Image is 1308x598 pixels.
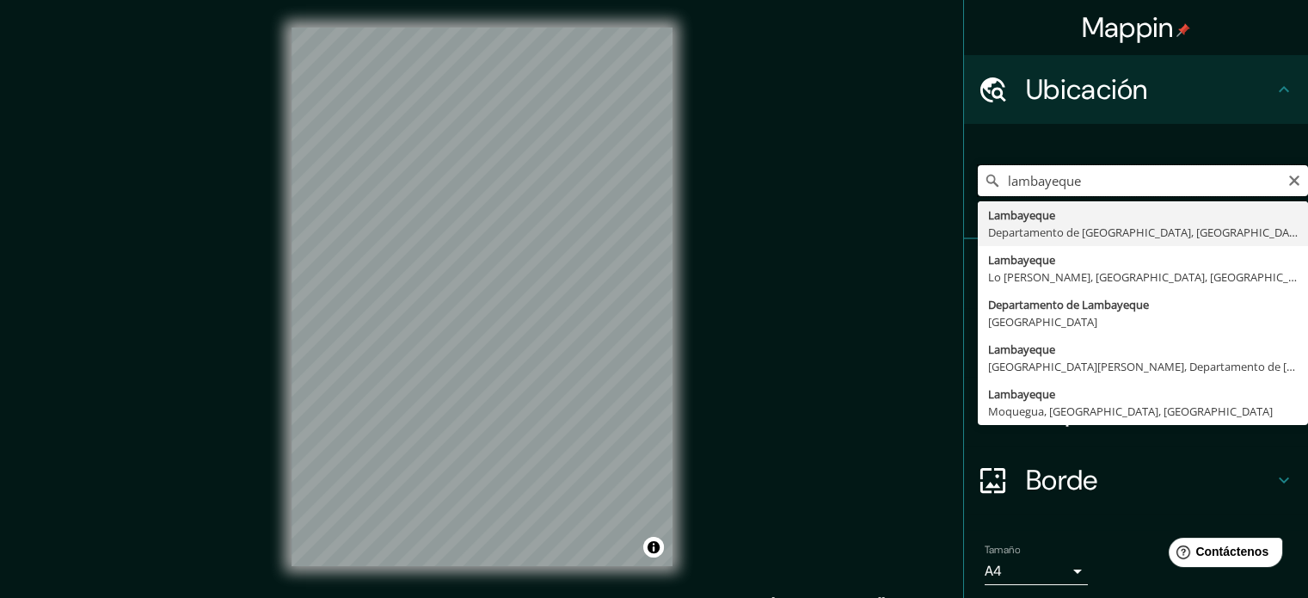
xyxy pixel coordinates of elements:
[964,55,1308,124] div: Ubicación
[1082,9,1174,46] font: Mappin
[988,252,1055,268] font: Lambayeque
[985,543,1020,557] font: Tamaño
[1026,462,1098,498] font: Borde
[643,537,664,558] button: Activar o desactivar atribución
[988,297,1149,312] font: Departamento de Lambayeque
[988,314,1097,330] font: [GEOGRAPHIC_DATA]
[1287,171,1301,188] button: Claro
[964,377,1308,446] div: Disposición
[964,446,1308,515] div: Borde
[1026,71,1148,108] font: Ubicación
[988,225,1305,240] font: Departamento de [GEOGRAPHIC_DATA], [GEOGRAPHIC_DATA]
[292,28,672,566] canvas: Mapa
[985,562,1002,580] font: A4
[1155,531,1289,579] iframe: Lanzador de widgets de ayuda
[964,308,1308,377] div: Estilo
[988,207,1055,223] font: Lambayeque
[988,404,1273,419] font: Moquegua, [GEOGRAPHIC_DATA], [GEOGRAPHIC_DATA]
[1176,23,1190,37] img: pin-icon.png
[988,342,1055,357] font: Lambayeque
[985,558,1088,585] div: A4
[978,165,1308,196] input: Elige tu ciudad o zona
[988,386,1055,402] font: Lambayeque
[964,239,1308,308] div: Patas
